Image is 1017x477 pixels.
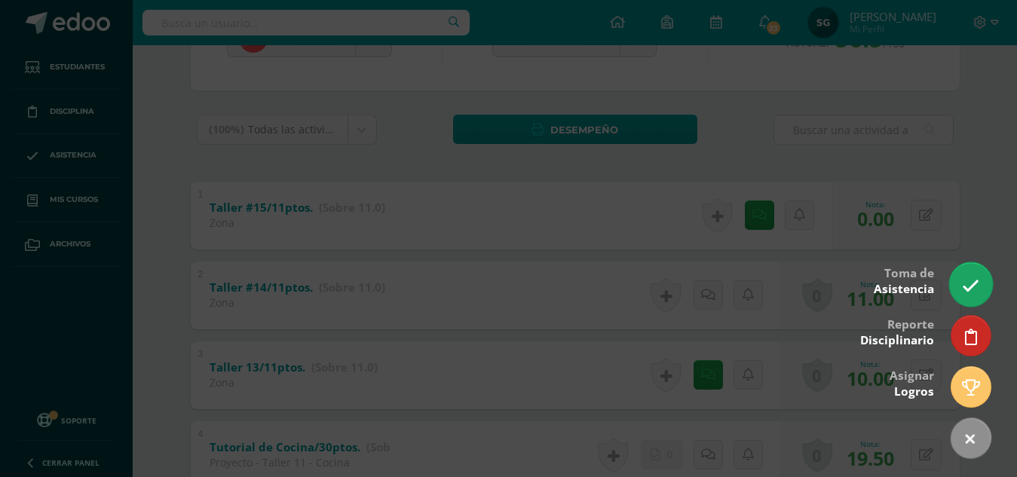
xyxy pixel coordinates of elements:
span: Logros [894,384,934,399]
span: Asistencia [874,281,934,297]
div: Reporte [860,307,934,356]
span: Disciplinario [860,332,934,348]
div: Asignar [890,358,934,407]
div: Toma de [874,255,934,304]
